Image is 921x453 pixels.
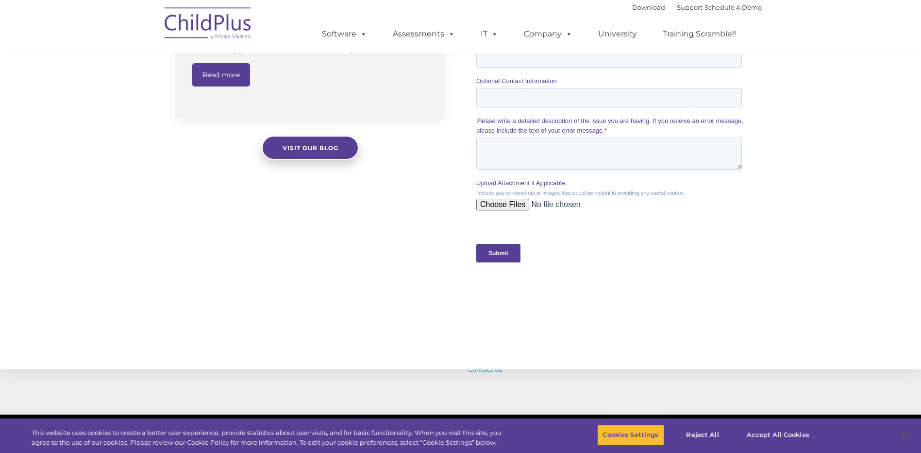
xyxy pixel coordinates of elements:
a: Training Scramble!! [653,24,746,44]
span: Last name [135,64,165,71]
a: Assessments [383,24,465,44]
a: Read more [192,63,250,87]
a: Software [312,24,377,44]
button: Cookies Settings [597,425,664,445]
a: Company [514,24,582,44]
a: Support [677,3,703,11]
a: Download [632,3,665,11]
a: Visit our blog [262,136,359,160]
a: Contact Us [468,366,502,373]
span: Phone number [135,104,176,111]
button: Close [895,424,916,446]
a: University [588,24,647,44]
button: Accept All Cookies [741,425,815,445]
a: IT [471,24,508,44]
a: Schedule A Demo [704,3,762,11]
div: This website uses cookies to create a better user experience, provide statistics about user visit... [32,428,506,447]
button: Reject All [672,425,733,445]
span: Visit our blog [282,144,338,152]
img: ChildPlus by Procare Solutions [160,0,257,49]
font: | [632,3,762,11]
